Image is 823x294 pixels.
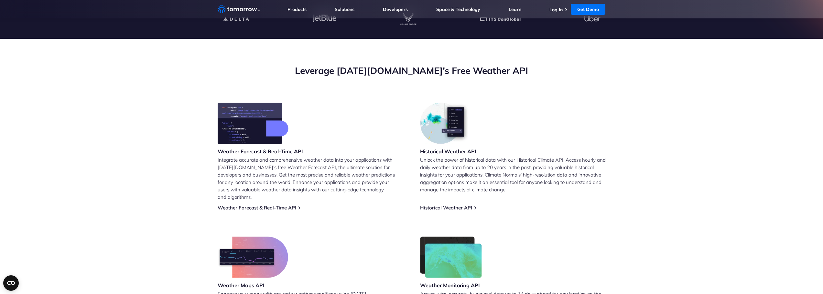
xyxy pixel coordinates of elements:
p: Integrate accurate and comprehensive weather data into your applications with [DATE][DOMAIN_NAME]... [218,156,403,201]
h3: Historical Weather API [420,148,476,155]
h3: Weather Forecast & Real-Time API [218,148,303,155]
a: Historical Weather API [420,205,472,211]
h3: Weather Maps API [218,282,288,289]
a: Developers [383,6,408,12]
a: Products [287,6,307,12]
a: Home link [218,5,260,14]
a: Log In [549,7,563,13]
a: Solutions [335,6,354,12]
p: Unlock the power of historical data with our Historical Climate API. Access hourly and daily weat... [420,156,606,193]
a: Get Demo [571,4,605,15]
h2: Leverage [DATE][DOMAIN_NAME]’s Free Weather API [218,65,606,77]
a: Weather Forecast & Real-Time API [218,205,296,211]
button: Open CMP widget [3,275,19,291]
a: Space & Technology [436,6,480,12]
a: Learn [509,6,521,12]
h3: Weather Monitoring API [420,282,482,289]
